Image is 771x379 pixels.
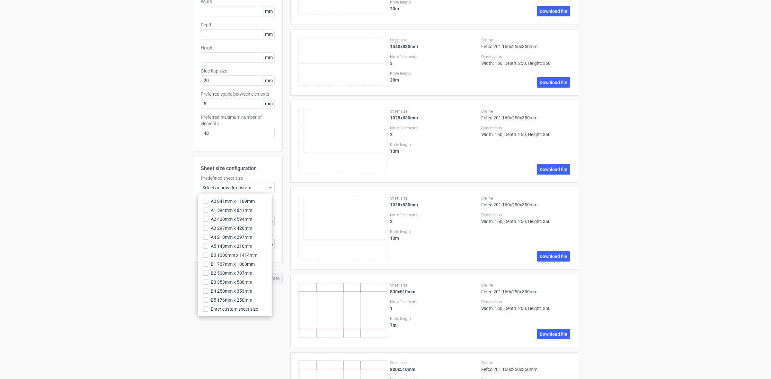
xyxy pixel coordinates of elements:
span: A2 420mm x 594mm [211,216,252,222]
span: B3 353mm x 500mm [211,279,252,285]
label: Dimensions [481,125,570,131]
label: No. of elements [390,54,479,59]
label: Dimensions [481,54,570,59]
strong: 2 [390,219,393,224]
div: Fefco 201 160x250x350mm [481,38,570,49]
span: B4 250mm x 353mm [211,288,252,294]
span: A5 148mm x 210mm [211,243,252,249]
label: Knife length [390,71,479,76]
div: Fefco 201 160x250x350mm [481,109,570,120]
a: Download file [537,77,570,88]
strong: 1 [390,306,393,311]
a: Download file [537,329,570,339]
div: Fefco 201 160x250x350mm [481,283,570,294]
label: Dimensions [481,212,570,218]
div: Width: 160, Depth: 250, Height: 350 [481,125,570,137]
label: Dieline [481,283,570,288]
label: Predefined sheet size [201,175,275,181]
label: Sheet size [390,360,479,366]
span: A4 210mm x 297mm [211,234,252,240]
span: B2 500mm x 707mm [211,270,252,276]
strong: 1025x830mm [390,115,418,120]
label: Knife length [390,142,479,147]
h2: Sheet size configuration [201,165,275,172]
span: A3 297mm x 420mm [211,225,252,231]
label: Dieline [481,196,570,201]
label: Dieline [481,360,570,366]
span: B1 707mm x 1000mm [211,261,255,267]
span: mm [263,99,274,108]
div: Fefco 201 160x250x350mm [481,360,570,372]
label: Sheet size [390,109,479,114]
span: mm [263,30,274,39]
label: Glue flap size [201,68,275,74]
span: B0 1000mm x 1414mm [211,252,257,258]
strong: 830x510mm [390,289,415,294]
strong: 2 [390,132,393,137]
label: Preferred space between elements [201,91,275,97]
strong: 1025x830mm [390,202,418,207]
label: Knife length [390,316,479,321]
label: Height [201,45,275,51]
div: Width: 160, Depth: 250, Height: 350 [481,54,570,66]
strong: 7 m [390,323,396,328]
label: Dieline [481,38,570,43]
a: Download file [537,6,570,16]
strong: 3 [390,61,393,66]
label: Sheet size [390,283,479,288]
span: Enter custom sheet size [211,306,258,312]
span: mm [263,6,274,16]
strong: 20 m [390,77,399,82]
div: Width: 160, Depth: 250, Height: 350 [481,212,570,224]
div: Select or provide custom [201,183,275,193]
strong: 830x510mm [390,367,415,372]
span: B5 176mm x 250mm [211,297,252,303]
label: Dimensions [481,299,570,305]
label: Sheet size [390,38,479,43]
div: Fefco 201 160x250x350mm [481,196,570,207]
strong: 13 m [390,149,399,154]
label: Sheet size [390,196,479,201]
strong: 20 m [390,6,399,11]
label: No. of elements [390,212,479,218]
label: Depth [201,22,275,28]
a: Download file [537,164,570,175]
label: Dieline [481,109,570,114]
label: No. of elements [390,125,479,131]
span: A1 594mm x 841mm [211,207,252,213]
a: Download file [537,251,570,262]
label: No. of elements [390,299,479,305]
span: A0 841mm x 1189mm [211,198,255,204]
div: Width: 160, Depth: 250, Height: 350 [481,299,570,311]
label: Preferred maximum number of elements [201,114,275,127]
label: Knife length [390,229,479,234]
span: mm [263,53,274,62]
strong: 13 m [390,236,399,241]
strong: 1540x830mm [390,44,418,49]
span: mm [263,76,274,85]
